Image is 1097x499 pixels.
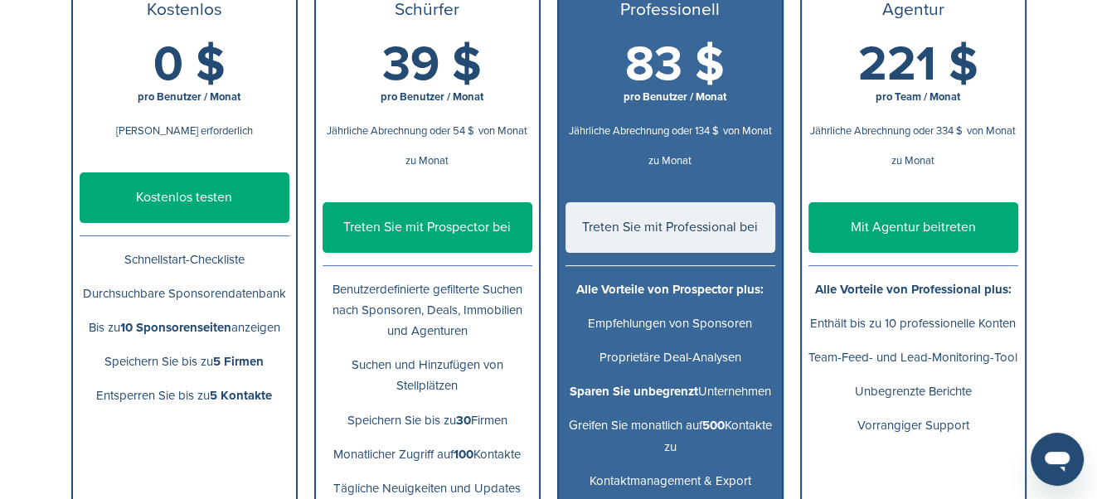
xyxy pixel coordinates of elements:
span: von Monat zu Monat [405,124,527,167]
p: Vorrangiger Support [808,415,1018,436]
span: Jährliche Abrechnung oder 334 $ [810,124,963,138]
p: Durchsuchbare Sponsorendatenbank [80,283,289,304]
p: Kontaktmanagement & Export [565,471,775,492]
a: Treten Sie mit Professional bei [565,202,775,253]
p: Speichern Sie bis zu Firmen [323,410,532,431]
p: Empfehlungen von Sponsoren [565,313,775,334]
span: [PERSON_NAME] erforderlich [116,124,253,138]
b: Alle Vorteile von Prospector plus: [576,282,764,297]
b: 5 Kontakte [210,388,272,403]
p: Bis zu anzeigen [80,317,289,338]
span: 221 $ [858,36,978,94]
span: pro Benutzer / Monat [381,90,483,104]
p: Enthält bis zu 10 professionelle Konten [808,313,1018,334]
b: Alle Vorteile von Professional plus: [815,282,1012,297]
p: Benutzerdefinierte gefilterte Suchen nach Sponsoren, Deals, Immobilien und Agenturen [323,279,532,342]
font: Speichern Sie bis zu [104,354,264,369]
b: 10 Sponsorenseiten [120,320,231,335]
b: Sparen Sie unbegrenzt [570,384,698,399]
p: Team-Feed- und Lead-Monitoring-Tool [808,347,1018,368]
p: Proprietäre Deal-Analysen [565,347,775,368]
b: 30 [456,413,471,428]
p: Schnellstart-Checkliste [80,249,289,270]
span: Jährliche Abrechnung oder 54 $ [327,124,474,138]
span: pro Team / Monat [876,90,960,104]
a: Mit Agentur beitreten [808,202,1018,253]
p: Unternehmen [565,381,775,402]
p: Unbegrenzte Berichte [808,381,1018,402]
span: 39 $ [382,36,482,94]
p: Suchen und Hinzufügen von Stellplätzen [323,355,532,396]
span: 83 $ [625,36,725,94]
b: 5 Firmen [213,354,264,369]
p: Monatlicher Zugriff auf Kontakte [323,444,532,465]
p: Greifen Sie monatlich auf Kontakte zu [565,415,775,457]
span: pro Benutzer / Monat [624,90,726,104]
b: 500 [702,418,725,433]
span: von Monat zu Monat [891,124,1016,167]
span: 0 $ [153,36,226,94]
a: Kostenlos testen [80,172,289,223]
iframe: Schaltfläche zum Öffnen des Messaging-Fensters [1031,433,1084,486]
p: Tägliche Neuigkeiten und Updates [323,478,532,499]
span: Jährliche Abrechnung oder 134 $ [569,124,719,138]
span: von Monat zu Monat [648,124,772,167]
font: Entsperren Sie bis zu [96,388,272,403]
b: 100 [454,447,473,462]
a: Treten Sie mit Prospector bei [323,202,532,253]
span: pro Benutzer / Monat [138,90,240,104]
